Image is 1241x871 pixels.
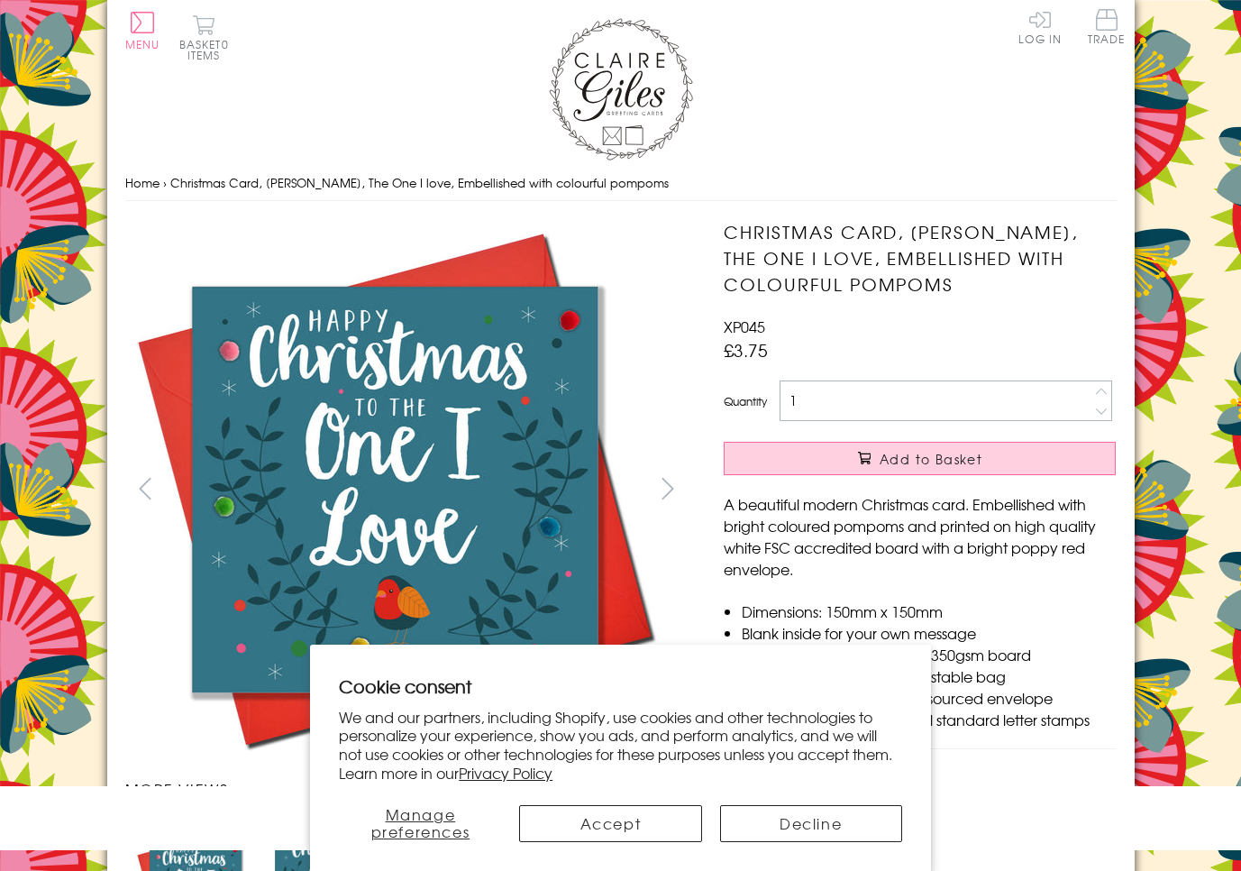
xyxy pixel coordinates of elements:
[339,674,902,699] h2: Cookie consent
[742,601,1116,622] li: Dimensions: 150mm x 150mm
[459,762,552,784] a: Privacy Policy
[880,450,982,468] span: Add to Basket
[125,468,166,509] button: prev
[125,778,689,800] h3: More views
[724,219,1116,297] h1: Christmas Card, [PERSON_NAME], The One I love, Embellished with colourful pompoms
[647,468,688,509] button: next
[371,803,470,842] span: Manage preferences
[339,708,902,783] p: We and our partners, including Shopify, use cookies and other technologies to personalize your ex...
[187,36,229,63] span: 0 items
[724,442,1116,475] button: Add to Basket
[724,316,765,337] span: XP045
[125,12,160,50] button: Menu
[339,805,501,842] button: Manage preferences
[1088,9,1126,48] a: Trade
[163,174,167,191] span: ›
[688,219,1228,760] img: Christmas Card, Laurel, The One I love, Embellished with colourful pompoms
[519,805,701,842] button: Accept
[1088,9,1126,44] span: Trade
[1018,9,1062,44] a: Log In
[720,805,902,842] button: Decline
[125,165,1117,202] nav: breadcrumbs
[170,174,669,191] span: Christmas Card, [PERSON_NAME], The One I love, Embellished with colourful pompoms
[179,14,229,60] button: Basket0 items
[742,622,1116,644] li: Blank inside for your own message
[125,36,160,52] span: Menu
[124,219,665,760] img: Christmas Card, Laurel, The One I love, Embellished with colourful pompoms
[724,393,767,409] label: Quantity
[125,174,160,191] a: Home
[549,18,693,160] img: Claire Giles Greetings Cards
[724,337,768,362] span: £3.75
[724,493,1116,580] p: A beautiful modern Christmas card. Embellished with bright coloured pompoms and printed on high q...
